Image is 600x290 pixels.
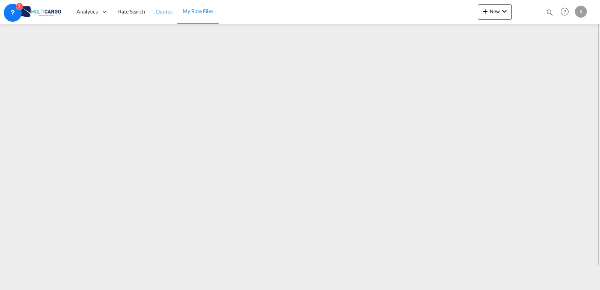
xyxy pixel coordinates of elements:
div: R [575,6,587,18]
md-icon: icon-chevron-down [500,7,509,16]
md-icon: icon-magnify [546,8,554,17]
span: New [481,8,509,14]
md-icon: icon-plus 400-fg [481,7,490,16]
span: Rate Search [118,8,145,15]
button: icon-plus 400-fgNewicon-chevron-down [478,5,512,20]
span: My Rate Files [183,8,213,14]
div: icon-magnify [546,8,554,20]
img: 82db67801a5411eeacfdbd8acfa81e61.png [11,3,62,20]
span: Analytics [76,8,98,15]
span: Help [558,5,571,18]
span: Quotes [156,8,172,15]
div: Help [558,5,575,19]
